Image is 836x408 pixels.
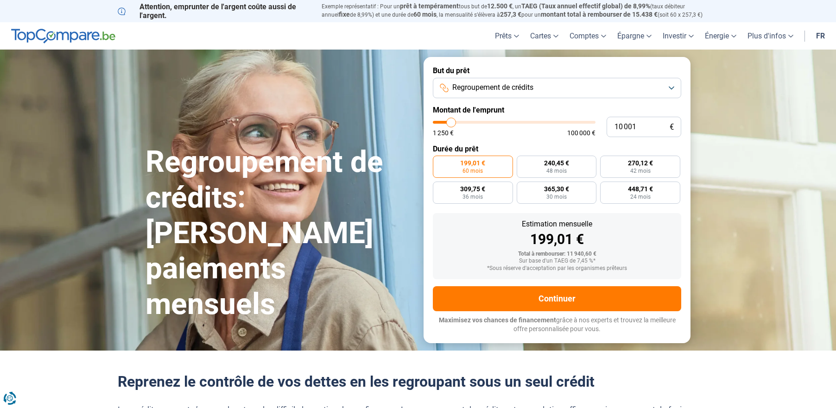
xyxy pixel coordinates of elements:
h2: Reprenez le contrôle de vos dettes en les regroupant sous un seul crédit [118,373,718,390]
span: 1 250 € [433,130,454,136]
span: 100 000 € [567,130,595,136]
label: Montant de l'emprunt [433,106,681,114]
a: Cartes [525,22,564,50]
p: grâce à nos experts et trouvez la meilleure offre personnalisée pour vous. [433,316,681,334]
span: montant total à rembourser de 15.438 € [541,11,658,18]
span: Regroupement de crédits [452,82,533,93]
div: Sur base d'un TAEG de 7,45 %* [440,258,674,264]
div: *Sous réserve d'acceptation par les organismes prêteurs [440,265,674,272]
span: 199,01 € [460,160,485,166]
img: TopCompare [11,29,115,44]
label: But du prêt [433,66,681,75]
span: Maximisez vos chances de financement [439,316,556,324]
a: Plus d'infos [742,22,799,50]
div: Total à rembourser: 11 940,60 € [440,251,674,257]
p: Attention, emprunter de l'argent coûte aussi de l'argent. [118,2,310,20]
span: 60 mois [413,11,437,18]
p: Exemple représentatif : Pour un tous but de , un (taux débiteur annuel de 8,99%) et une durée de ... [322,2,718,19]
label: Durée du prêt [433,144,681,153]
span: 30 mois [546,194,567,200]
span: TAEG (Taux annuel effectif global) de 8,99% [521,2,650,10]
h1: Regroupement de crédits: [PERSON_NAME] paiements mensuels [146,144,412,322]
span: 240,45 € [544,160,569,166]
span: 257,3 € [500,11,521,18]
span: 270,12 € [628,160,653,166]
span: 365,30 € [544,186,569,192]
a: Comptes [564,22,612,50]
div: Estimation mensuelle [440,220,674,228]
span: € [670,123,674,131]
span: 36 mois [462,194,483,200]
span: 12.500 € [487,2,513,10]
a: fr [811,22,830,50]
a: Énergie [699,22,742,50]
a: Épargne [612,22,657,50]
span: 448,71 € [628,186,653,192]
span: prêt à tempérament [400,2,459,10]
span: 48 mois [546,168,567,174]
button: Continuer [433,286,681,311]
a: Investir [657,22,699,50]
span: 309,75 € [460,186,485,192]
span: 42 mois [630,168,651,174]
span: 24 mois [630,194,651,200]
button: Regroupement de crédits [433,78,681,98]
div: 199,01 € [440,232,674,246]
span: 60 mois [462,168,483,174]
span: fixe [339,11,350,18]
a: Prêts [489,22,525,50]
